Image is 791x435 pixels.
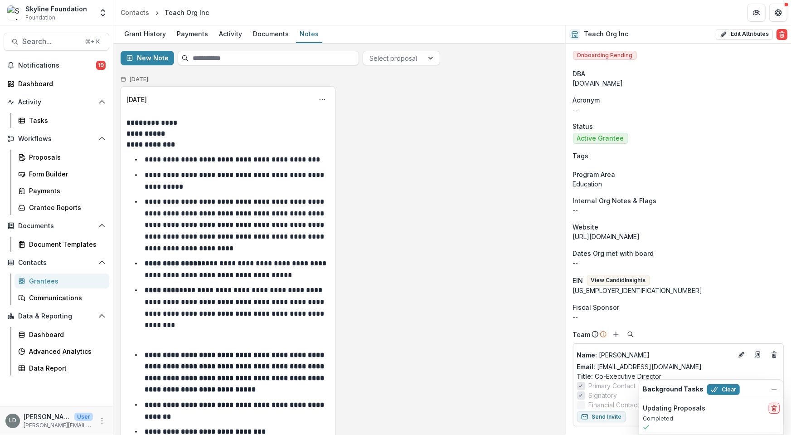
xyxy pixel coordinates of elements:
p: User [74,413,93,421]
span: Status [573,122,593,131]
span: Primary Contact [589,381,636,391]
div: Activity [215,27,246,40]
span: Email: [577,363,596,371]
a: Payments [173,25,212,43]
button: delete [769,403,780,414]
button: Open Activity [4,95,109,109]
p: EIN [573,276,583,285]
a: Grant History [121,25,170,43]
span: Signatory [589,391,617,400]
p: [PERSON_NAME][EMAIL_ADDRESS][DOMAIN_NAME] [24,421,93,430]
span: Search... [22,37,80,46]
button: View CandidInsights [587,275,650,286]
a: Dashboard [15,327,109,342]
button: Get Help [769,4,787,22]
button: Partners [747,4,766,22]
button: Notifications19 [4,58,109,73]
a: Go to contact [751,347,765,362]
button: Options [315,92,330,107]
span: DBA [573,69,586,78]
span: Fiscal Sponsor [573,303,620,312]
div: Notes [296,27,322,40]
div: Documents [249,27,292,40]
div: Data Report [29,363,102,373]
button: Edit Attributes [716,29,773,40]
a: Contacts [117,6,153,19]
div: Dashboard [29,330,102,339]
a: Form Builder [15,166,109,181]
p: [PERSON_NAME] [24,412,71,421]
div: Grant History [121,27,170,40]
div: Grantees [29,276,102,286]
span: Name : [577,351,597,359]
a: Documents [249,25,292,43]
span: 19 [96,61,106,70]
span: Tags [573,151,589,161]
span: Financial Contact [589,400,640,410]
div: -- [573,312,784,322]
p: Completed [643,415,780,423]
div: Teach Org Inc [165,8,209,17]
button: Add [611,329,621,340]
button: Open Data & Reporting [4,309,109,323]
a: Communications [15,290,109,305]
nav: breadcrumb [117,6,213,19]
div: Dashboard [18,79,102,88]
div: Document Templates [29,239,102,249]
span: Activity [18,98,95,106]
a: Email: [EMAIL_ADDRESS][DOMAIN_NAME] [577,362,702,371]
span: Active Grantee [577,135,624,142]
div: [US_EMPLOYER_IDENTIFICATION_NUMBER] [573,286,784,295]
a: Notes [296,25,322,43]
img: Skyline Foundation [7,5,22,20]
p: Co-Executive Director [577,371,780,381]
div: Skyline Foundation [25,4,87,14]
div: Grantee Reports [29,203,102,212]
span: Data & Reporting [18,313,95,320]
a: Payments [15,183,109,198]
a: Grantees [15,274,109,288]
button: Edit [736,349,747,360]
button: Delete [776,29,787,40]
button: New Note [121,51,174,65]
a: Advanced Analytics [15,344,109,359]
button: Send Invite [577,411,626,422]
a: [URL][DOMAIN_NAME] [573,233,640,240]
span: Title : [577,372,593,380]
div: ⌘ + K [83,37,102,47]
div: Tasks [29,116,102,125]
span: Documents [18,222,95,230]
h2: Updating Proposals [643,405,705,412]
div: Communications [29,293,102,303]
button: Open Contacts [4,255,109,270]
p: -- [573,205,784,215]
button: Dismiss [769,384,780,395]
span: Acronym [573,95,600,105]
span: Program Area [573,170,616,179]
button: More [97,415,107,426]
div: Payments [173,27,212,40]
a: Dashboard [4,76,109,91]
div: [DOMAIN_NAME] [573,78,784,88]
p: Education [573,179,784,189]
span: Onboarding Pending [573,51,637,60]
a: Data Report [15,361,109,376]
span: Dates Org met with board [573,249,654,258]
div: Payments [29,186,102,196]
a: Tasks [15,113,109,128]
div: [DATE] [126,95,147,104]
div: Form Builder [29,169,102,179]
div: Contacts [121,8,149,17]
div: Advanced Analytics [29,347,102,356]
a: Grantee Reports [15,200,109,215]
span: Notifications [18,62,96,69]
button: Search... [4,33,109,51]
a: Activity [215,25,246,43]
div: Lisa Dinh [9,418,16,424]
p: [PERSON_NAME] [577,350,733,360]
h2: Teach Org Inc [584,30,628,38]
button: Open entity switcher [97,4,109,22]
span: Website [573,222,599,232]
p: -- [573,258,784,268]
span: Contacts [18,259,95,267]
